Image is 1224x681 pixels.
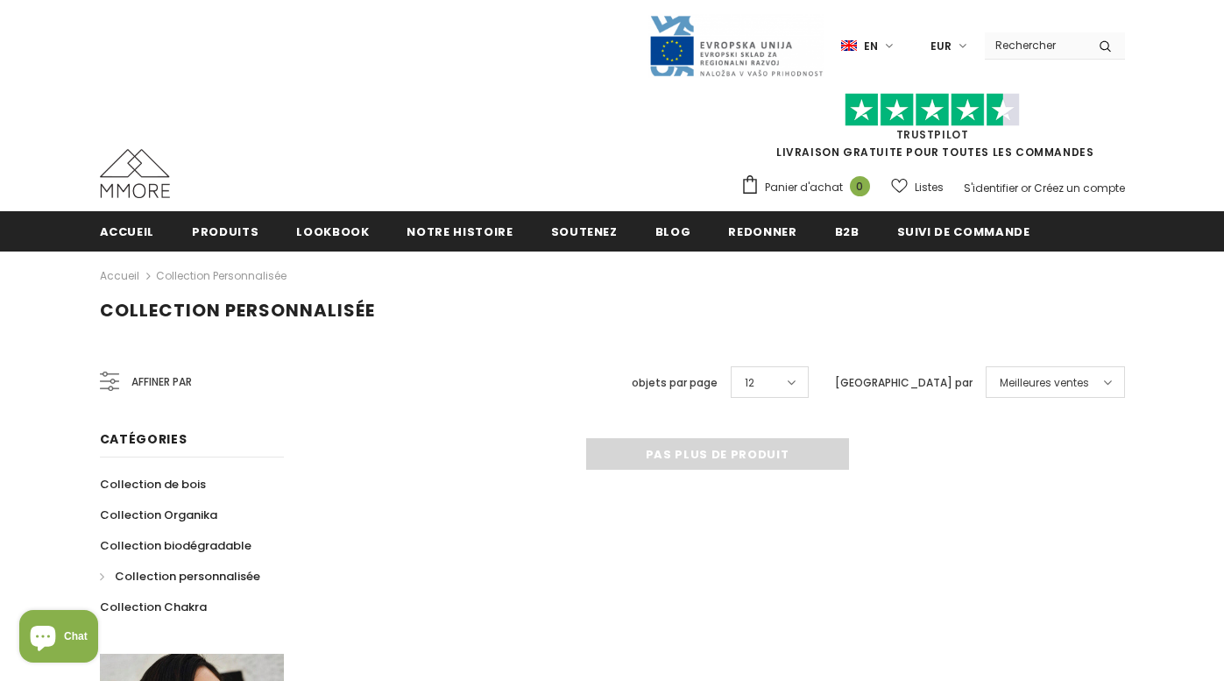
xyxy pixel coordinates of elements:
[745,374,754,392] span: 12
[100,592,207,622] a: Collection Chakra
[407,223,513,240] span: Notre histoire
[551,223,618,240] span: soutenez
[192,223,258,240] span: Produits
[296,223,369,240] span: Lookbook
[655,223,691,240] span: Blog
[1000,374,1089,392] span: Meilleures ventes
[100,537,251,554] span: Collection biodégradable
[296,211,369,251] a: Lookbook
[192,211,258,251] a: Produits
[100,476,206,493] span: Collection de bois
[897,211,1030,251] a: Suivi de commande
[100,500,217,530] a: Collection Organika
[915,179,944,196] span: Listes
[835,223,860,240] span: B2B
[100,211,155,251] a: Accueil
[648,14,824,78] img: Javni Razpis
[728,223,796,240] span: Redonner
[131,372,192,392] span: Affiner par
[100,599,207,615] span: Collection Chakra
[655,211,691,251] a: Blog
[835,211,860,251] a: B2B
[1034,181,1125,195] a: Créez un compte
[985,32,1086,58] input: Search Site
[765,179,843,196] span: Panier d'achat
[864,38,878,55] span: en
[964,181,1018,195] a: S'identifier
[100,223,155,240] span: Accueil
[100,469,206,500] a: Collection de bois
[156,268,287,283] a: Collection personnalisée
[100,507,217,523] span: Collection Organika
[850,176,870,196] span: 0
[100,430,187,448] span: Catégories
[740,101,1125,160] span: LIVRAISON GRATUITE POUR TOUTES LES COMMANDES
[648,38,824,53] a: Javni Razpis
[407,211,513,251] a: Notre histoire
[100,298,375,323] span: Collection personnalisée
[115,568,260,585] span: Collection personnalisée
[1021,181,1031,195] span: or
[835,374,973,392] label: [GEOGRAPHIC_DATA] par
[891,172,944,202] a: Listes
[14,610,103,667] inbox-online-store-chat: Shopify online store chat
[100,530,251,561] a: Collection biodégradable
[841,39,857,53] img: i-lang-1.png
[740,174,879,201] a: Panier d'achat 0
[845,93,1020,127] img: Faites confiance aux étoiles pilotes
[896,127,969,142] a: TrustPilot
[100,266,139,287] a: Accueil
[551,211,618,251] a: soutenez
[100,149,170,198] img: Cas MMORE
[930,38,952,55] span: EUR
[632,374,718,392] label: objets par page
[100,561,260,592] a: Collection personnalisée
[728,211,796,251] a: Redonner
[897,223,1030,240] span: Suivi de commande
